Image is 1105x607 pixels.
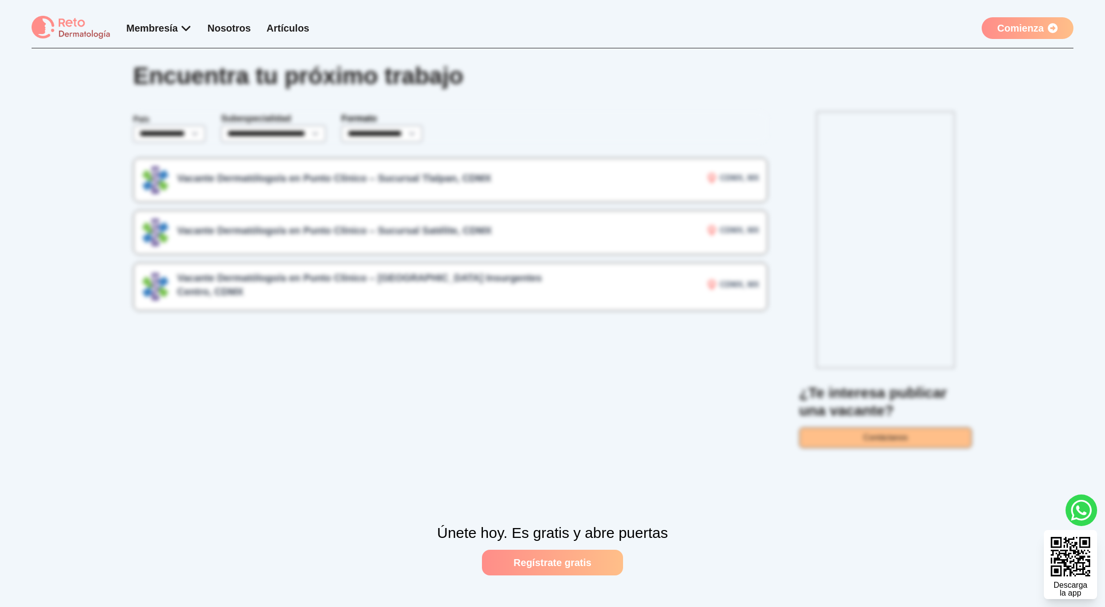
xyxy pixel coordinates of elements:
[482,550,623,575] a: Regístrate gratis
[266,23,309,34] a: Artículos
[982,17,1073,39] a: Comienza
[1054,581,1087,597] div: Descarga la app
[1066,494,1097,526] a: whatsapp button
[126,21,192,35] div: Membresía
[32,16,110,40] img: logo Reto dermatología
[208,23,251,34] a: Nosotros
